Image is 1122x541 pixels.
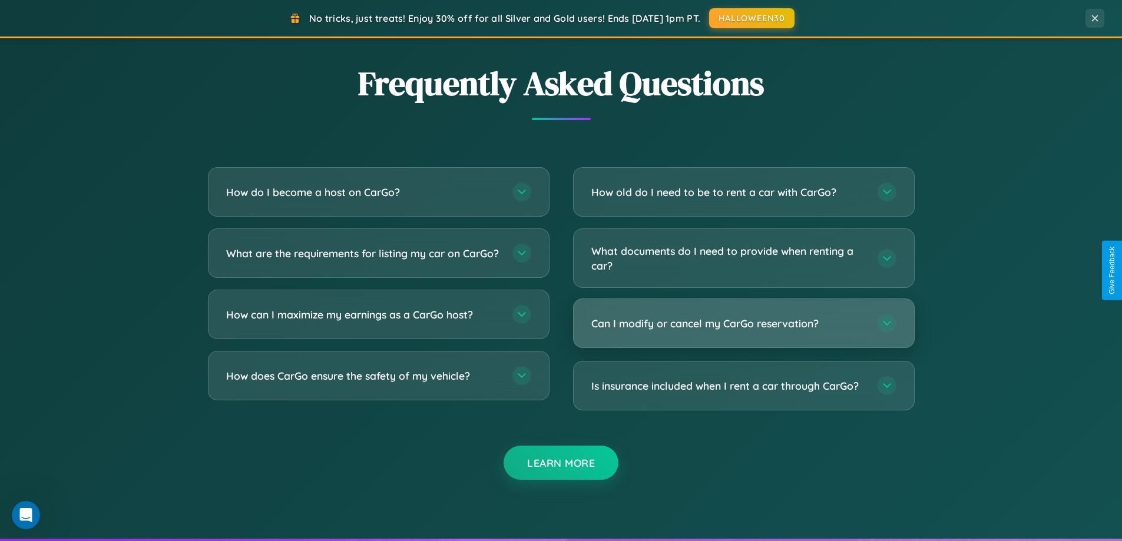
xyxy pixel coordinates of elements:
[591,185,866,200] h3: How old do I need to be to rent a car with CarGo?
[591,316,866,331] h3: Can I modify or cancel my CarGo reservation?
[226,307,501,322] h3: How can I maximize my earnings as a CarGo host?
[226,185,501,200] h3: How do I become a host on CarGo?
[309,12,700,24] span: No tricks, just treats! Enjoy 30% off for all Silver and Gold users! Ends [DATE] 1pm PT.
[226,369,501,383] h3: How does CarGo ensure the safety of my vehicle?
[12,501,40,529] iframe: Intercom live chat
[1108,247,1116,294] div: Give Feedback
[226,246,501,261] h3: What are the requirements for listing my car on CarGo?
[208,61,915,106] h2: Frequently Asked Questions
[591,379,866,393] h3: Is insurance included when I rent a car through CarGo?
[591,244,866,273] h3: What documents do I need to provide when renting a car?
[709,8,795,28] button: HALLOWEEN30
[504,446,618,480] button: Learn More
